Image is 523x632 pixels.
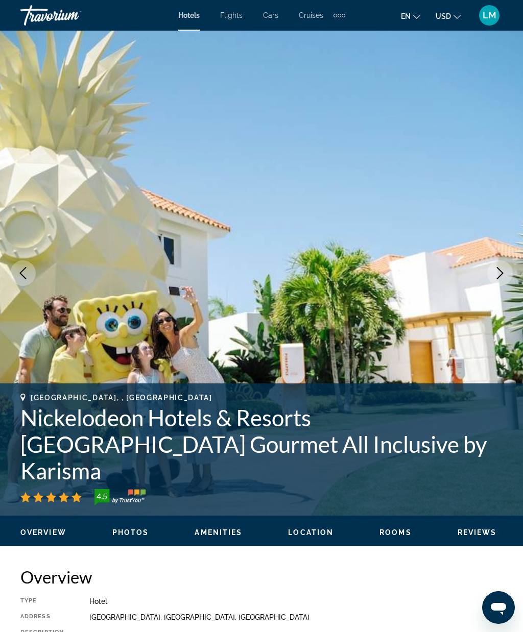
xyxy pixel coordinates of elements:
[220,11,243,19] a: Flights
[401,9,420,23] button: Change language
[195,528,242,537] button: Amenities
[10,260,36,286] button: Previous image
[89,613,503,621] div: [GEOGRAPHIC_DATA], [GEOGRAPHIC_DATA], [GEOGRAPHIC_DATA]
[195,528,242,537] span: Amenities
[20,567,503,587] h2: Overview
[178,11,200,19] a: Hotels
[31,394,212,402] span: [GEOGRAPHIC_DATA], , [GEOGRAPHIC_DATA]
[379,528,412,537] button: Rooms
[288,528,334,537] button: Location
[458,528,497,537] span: Reviews
[379,528,412,537] span: Rooms
[299,11,323,19] a: Cruises
[458,528,497,537] button: Reviews
[476,5,503,26] button: User Menu
[20,404,503,484] h1: Nickelodeon Hotels & Resorts [GEOGRAPHIC_DATA] Gourmet All Inclusive by Karisma
[483,10,496,20] span: LM
[20,528,66,537] span: Overview
[263,11,278,19] a: Cars
[112,528,149,537] button: Photos
[20,613,64,621] div: Address
[436,12,451,20] span: USD
[436,9,461,23] button: Change currency
[487,260,513,286] button: Next image
[20,2,123,29] a: Travorium
[482,591,515,624] iframe: Button to launch messaging window
[20,528,66,537] button: Overview
[288,528,334,537] span: Location
[94,489,146,505] img: TrustYou guest rating badge
[401,12,411,20] span: en
[89,597,503,605] div: Hotel
[334,7,345,23] button: Extra navigation items
[112,528,149,537] span: Photos
[91,490,112,502] div: 4.5
[20,597,64,605] div: Type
